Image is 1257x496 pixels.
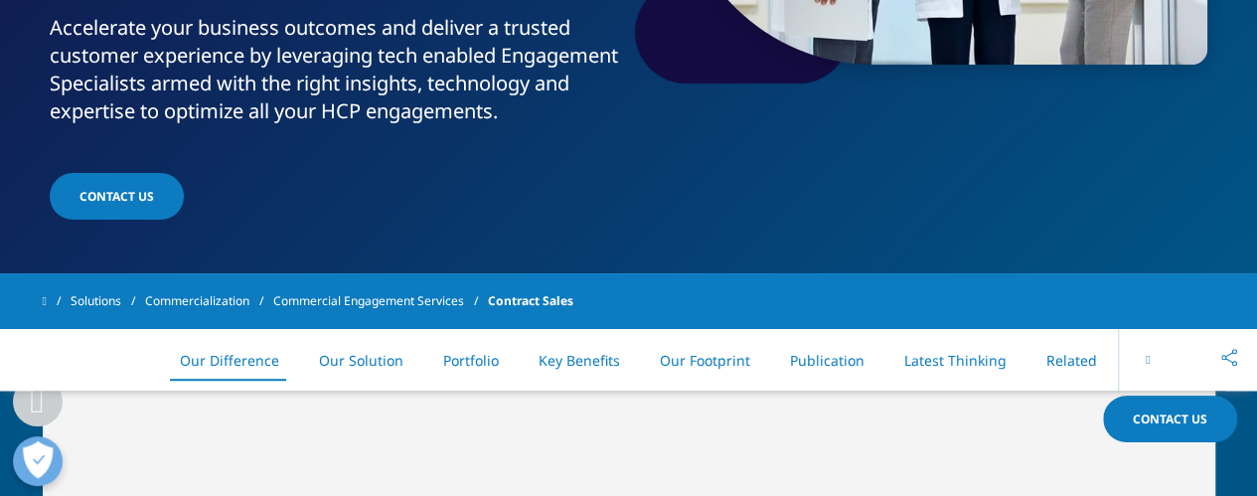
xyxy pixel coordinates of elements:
[1046,351,1163,370] a: Related Solutions
[50,173,184,220] a: Contact Us
[71,283,145,319] a: Solutions
[50,14,621,137] p: Accelerate your business outcomes and deliver a trusted customer experience by leveraging tech en...
[13,436,63,486] button: Open Preferences
[660,351,750,370] a: Our Footprint
[443,351,499,370] a: Portfolio
[904,351,1007,370] a: Latest Thinking
[488,283,573,319] span: Contract Sales
[539,351,620,370] a: Key Benefits
[273,283,488,319] a: Commercial Engagement Services
[79,188,154,205] span: Contact Us
[180,351,279,370] a: Our Difference
[145,283,273,319] a: Commercialization
[319,351,403,370] a: Our Solution
[790,351,864,370] a: Publication
[1103,396,1237,442] a: Contact Us
[1133,411,1207,427] span: Contact Us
